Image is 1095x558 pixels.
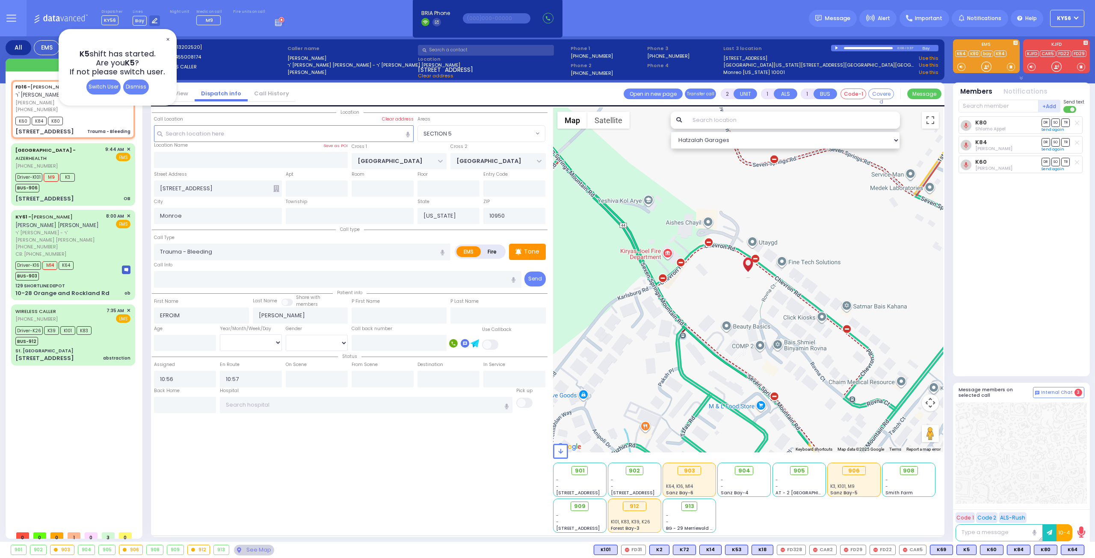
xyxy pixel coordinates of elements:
[15,83,72,90] a: [PERSON_NAME]
[157,53,284,61] label: Caller:
[649,545,669,555] div: K2
[611,483,613,490] span: -
[919,69,938,76] a: Use this
[287,69,415,76] label: [PERSON_NAME]
[781,548,785,552] img: red-radio-icon.svg
[1023,42,1090,48] label: KJFD
[905,43,906,53] div: /
[1061,118,1070,127] span: TR
[825,14,850,23] span: Message
[815,15,822,21] img: message.svg
[450,298,479,305] label: P Last Name
[133,16,147,26] span: Bay
[976,512,997,523] button: Code 2
[774,89,797,99] button: ALS
[666,512,669,519] span: -
[15,147,76,162] a: AIZERHEALTH
[1074,389,1082,396] span: 3
[1050,10,1084,27] button: KY56
[323,143,348,149] label: Save as POI
[1007,545,1030,555] div: BLS
[1063,105,1077,114] label: Turn off text
[666,490,693,496] span: Sanz Bay-6
[574,502,586,511] span: 909
[885,490,913,496] span: Smith Farm
[647,53,690,59] label: [PHONE_NUMBER]
[666,483,693,490] span: K64, K16, M14
[336,109,364,115] span: Location
[1057,50,1071,57] a: FD22
[1061,158,1070,166] span: TR
[960,87,992,97] button: Members
[575,466,585,475] span: 901
[164,35,171,44] span: ✕
[1057,15,1071,22] span: KY56
[127,307,130,314] span: ✕
[417,198,429,205] label: State
[122,266,130,274] img: message-box.svg
[123,80,149,94] div: Dismiss
[1042,166,1064,171] a: Send again
[6,40,31,55] div: All
[1042,127,1064,132] a: Send again
[116,314,130,323] span: EMS
[101,15,118,25] span: KY56
[15,99,101,106] span: [PERSON_NAME]
[85,532,98,539] span: 0
[11,545,26,555] div: 901
[775,490,839,496] span: AT - 2 [GEOGRAPHIC_DATA]
[556,519,559,525] span: -
[1063,99,1084,105] span: Send text
[673,545,696,555] div: BLS
[1057,524,1072,541] button: 10-4
[956,512,975,523] button: Code 1
[15,162,58,169] span: [PHONE_NUMBER]
[873,548,878,552] img: red-radio-icon.svg
[571,62,644,69] span: Phone 2
[125,58,135,68] span: K5
[1025,15,1037,22] span: Help
[124,195,130,202] div: OB
[483,171,508,178] label: Entry Code
[1051,138,1060,146] span: SO
[15,173,42,182] span: Driver-K101
[15,213,73,220] a: [PERSON_NAME]
[417,125,545,142] span: SECTION 5
[86,80,121,94] div: Switch User
[878,15,890,22] span: Alert
[220,361,240,368] label: En Route
[611,525,639,531] span: Forest Bay-3
[524,272,546,286] button: Send
[775,477,778,483] span: -
[50,532,63,539] span: 0
[557,112,587,129] button: Show street map
[32,117,47,125] span: K84
[286,325,302,332] label: Gender
[417,116,430,123] label: Areas
[234,545,274,555] div: See map
[154,387,180,394] label: Back Home
[206,17,213,24] span: M9
[725,545,748,555] div: BLS
[906,43,914,53] div: 0:37
[483,198,490,205] label: ZIP
[885,483,888,490] span: -
[15,326,43,335] span: Driver-K26
[87,128,130,135] div: Trauma - Bleeding
[60,326,75,335] span: K101
[673,545,696,555] div: K72
[188,545,210,555] div: 912
[752,545,773,555] div: BLS
[195,89,248,97] a: Dispatch info
[44,326,59,335] span: K39
[482,326,512,333] label: Use Callback
[154,262,172,269] label: Call Info
[116,220,130,228] span: EMS
[903,548,907,552] img: red-radio-icon.svg
[154,116,183,123] label: Call Location
[154,325,163,332] label: Age
[253,298,277,304] label: Last Name
[102,532,115,539] span: 3
[33,532,46,539] span: 0
[287,55,415,62] label: [PERSON_NAME]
